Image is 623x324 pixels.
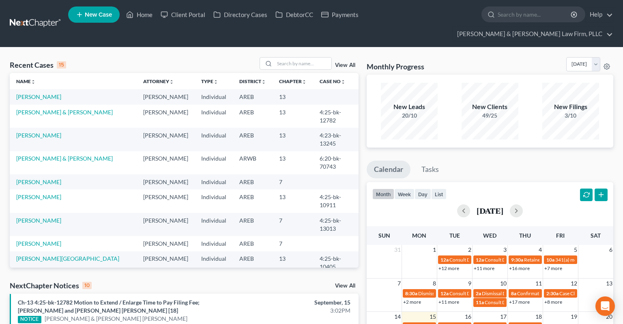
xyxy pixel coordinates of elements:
[18,299,200,314] a: Ch-13 4:25-bk-12782 Motion to Extend / Enlarge Time to Pay Filing Fee; [PERSON_NAME] and [PERSON_...
[415,189,431,200] button: day
[233,189,273,212] td: AREB
[137,189,195,212] td: [PERSON_NAME]
[485,257,559,263] span: Consult Date for [PERSON_NAME]
[440,257,449,263] span: 12a
[462,102,518,112] div: New Clients
[245,307,350,315] div: 3:02PM
[195,105,233,128] td: Individual
[16,109,113,116] a: [PERSON_NAME] & [PERSON_NAME]
[16,132,61,139] a: [PERSON_NAME]
[485,299,559,305] span: Consult Date for [PERSON_NAME]
[137,174,195,189] td: [PERSON_NAME]
[317,7,363,22] a: Payments
[535,279,543,288] span: 11
[538,245,543,255] span: 4
[275,58,331,69] input: Search by name...
[462,112,518,120] div: 49/25
[137,89,195,104] td: [PERSON_NAME]
[476,299,484,305] span: 11a
[393,312,402,322] span: 14
[570,312,578,322] span: 19
[16,193,61,200] a: [PERSON_NAME]
[233,128,273,151] td: AREB
[273,105,313,128] td: 13
[233,151,273,174] td: ARWB
[239,78,266,84] a: Districtunfold_more
[544,299,562,305] a: +8 more
[313,251,359,275] td: 4:25-bk-10405
[273,213,313,236] td: 7
[335,62,355,68] a: View All
[608,245,613,255] span: 6
[449,290,523,296] span: Consult Date for [PERSON_NAME]
[467,279,472,288] span: 9
[143,78,174,84] a: Attorneyunfold_more
[233,174,273,189] td: AREB
[367,62,424,71] h3: Monthly Progress
[546,290,559,296] span: 2:30a
[233,105,273,128] td: AREB
[544,265,562,271] a: +7 more
[542,112,599,120] div: 3/10
[195,236,233,251] td: Individual
[16,178,61,185] a: [PERSON_NAME]
[467,245,472,255] span: 2
[16,78,36,84] a: Nameunfold_more
[320,78,346,84] a: Case Nounfold_more
[418,290,544,296] span: Dismissal Date for [PERSON_NAME][GEOGRAPHIC_DATA]
[195,128,233,151] td: Individual
[483,232,496,239] span: Wed
[573,245,578,255] span: 5
[195,89,233,104] td: Individual
[498,7,572,22] input: Search by name...
[16,240,61,247] a: [PERSON_NAME]
[438,265,459,271] a: +12 more
[431,189,447,200] button: list
[509,299,530,305] a: +17 more
[313,151,359,174] td: 6:20-bk-70743
[261,79,266,84] i: unfold_more
[432,279,437,288] span: 8
[279,78,307,84] a: Chapterunfold_more
[271,7,317,22] a: DebtorCC
[16,93,61,100] a: [PERSON_NAME]
[16,217,61,224] a: [PERSON_NAME]
[57,61,66,69] div: 15
[591,232,601,239] span: Sat
[499,312,507,322] span: 17
[137,151,195,174] td: [PERSON_NAME]
[157,7,209,22] a: Client Portal
[85,12,112,18] span: New Case
[482,290,608,296] span: Dismissal Date for [PERSON_NAME][GEOGRAPHIC_DATA]
[605,279,613,288] span: 13
[273,251,313,275] td: 13
[195,213,233,236] td: Individual
[233,251,273,275] td: AREB
[586,7,613,22] a: Help
[201,78,218,84] a: Typeunfold_more
[453,27,613,41] a: [PERSON_NAME] & [PERSON_NAME] Law Firm, PLLC
[438,299,459,305] a: +11 more
[302,79,307,84] i: unfold_more
[341,79,346,84] i: unfold_more
[137,236,195,251] td: [PERSON_NAME]
[517,290,603,296] span: Confirmation Date for [PERSON_NAME]
[535,312,543,322] span: 18
[16,255,119,262] a: [PERSON_NAME][GEOGRAPHIC_DATA]
[503,245,507,255] span: 3
[429,312,437,322] span: 15
[570,279,578,288] span: 12
[233,213,273,236] td: AREB
[405,290,417,296] span: 8:30a
[499,279,507,288] span: 10
[519,232,531,239] span: Thu
[313,213,359,236] td: 4:25-bk-13013
[18,316,41,323] div: NOTICE
[209,7,271,22] a: Directory Cases
[10,60,66,70] div: Recent Cases
[137,105,195,128] td: [PERSON_NAME]
[273,174,313,189] td: 7
[273,236,313,251] td: 7
[509,265,530,271] a: +16 more
[195,189,233,212] td: Individual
